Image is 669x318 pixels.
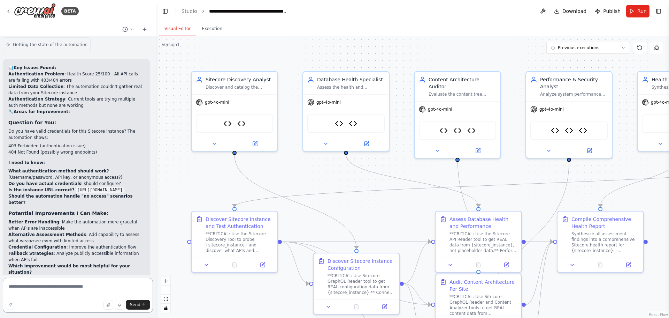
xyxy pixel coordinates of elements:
[637,8,647,15] span: Run
[449,216,517,230] div: Assess Database Health and Performance
[161,286,170,295] button: zoom out
[8,194,133,205] strong: Should the automation handle "no access" scenarios better?
[540,76,608,90] div: Performance & Security Analyst
[8,219,145,231] li: : Make the automation more graceful when APIs are inaccessible
[525,71,613,158] div: Performance & Security AnalystAnalyze system performance metrics, security configurations, cache ...
[8,149,145,155] li: 404 Not Found (possibly wrong endpoints)
[8,72,64,76] strong: Authentication Problem
[162,42,180,47] div: Version 1
[571,231,639,253] div: Synthesize all assessment findings into a comprehensive Sitecore health report for {sitecore_inst...
[8,168,145,180] li: (Username/password, API key, or anonymous access?)
[343,155,482,207] g: Edge from fe72c5a7-664b-439a-b61d-54e202e5a6d4 to b4889b77-cb9c-4c1e-94b3-20e80b609490
[8,83,145,96] li: : The automation couldn't gather real data from your Sitecore instance
[282,238,431,245] g: Edge from b96eed59-2679-41c9-b48a-ce387eb9ee93 to b4889b77-cb9c-4c1e-94b3-20e80b609490
[335,119,343,128] img: Sitecore API Reader
[8,181,81,186] strong: Do you have actual credentials
[191,211,278,273] div: Discover Sitecore Instance and Test Authentication**CRITICAL: Use the Sitecore Discovery Tool to ...
[557,211,644,273] div: Compile Comprehensive Health ReportSynthesize all assessment findings into a comprehensive Siteco...
[159,22,196,36] button: Visual Editor
[649,313,668,317] a: React Flow attribution
[317,76,385,83] div: Database Health Specialist
[8,169,109,173] strong: What authentication method should work?
[302,71,390,151] div: Database Health SpecialistAssess the health and performance of all Sitecore databases (Master, We...
[546,42,630,54] button: Previous executions
[404,280,431,308] g: Edge from 688dd9a0-04fb-4224-aefb-265b47c94e3b to 35dc7f37-3491-489b-bb3e-c47b6c978550
[8,187,75,192] strong: Is the instance URL correct?
[616,261,640,269] button: Open in side panel
[6,300,15,310] button: Improve this prompt
[562,8,587,15] span: Download
[103,300,113,310] button: Upload files
[14,3,56,19] img: Logo
[206,231,273,253] div: **CRITICAL: Use the Sitecore Discovery Tool to probe {sitecore_instance} and discover what APIs a...
[8,143,145,149] li: 403 Forbidden (authentication issue)
[313,253,400,315] div: Discover Sitecore Instance Configuration**CRITICAL: Use Sitecore GraphQL Reader tool to get REAL ...
[539,106,564,112] span: gpt-4o-mini
[8,160,45,165] strong: I need to know:
[206,84,273,90] div: Discover and catalog the Sitecore {sitecore_version} instance configuration including number of s...
[206,76,273,83] div: Sitecore Discovery Analyst
[404,238,431,287] g: Edge from 688dd9a0-04fb-4224-aefb-265b47c94e3b to b4889b77-cb9c-4c1e-94b3-20e80b609490
[579,126,587,135] img: Sitecore GraphQL Reader
[467,126,476,135] img: Sitecore GraphQL Reader
[316,99,341,105] span: gpt-4o-mini
[8,96,145,109] li: : Current tools are trying multiple auth methods but none are working
[8,180,145,187] li: I should configure?
[464,261,493,269] button: No output available
[8,84,63,89] strong: Limited Data Collection
[8,128,145,141] p: Do you have valid credentials for this Sitecore instance? The automation shows:
[161,276,170,286] button: zoom in
[251,261,275,269] button: Open in side panel
[76,187,124,193] code: [URL][DOMAIN_NAME]
[494,261,518,269] button: Open in side panel
[439,126,448,135] img: Sitecore API Reader
[26,238,34,243] em: can
[342,303,371,311] button: No output available
[196,22,228,36] button: Execution
[8,71,145,83] li: : Health Score 25/100 - All API calls are failing with 403/404 errors
[8,220,59,224] strong: Better Error Handling
[317,84,385,90] div: Assess the health and performance of all Sitecore databases (Master, Web, Core) including connect...
[449,231,517,253] div: **CRITICAL: Use the Sitecore API Reader tool to get REAL data from {sitecore_instance}, not place...
[126,300,150,310] button: Send
[540,91,608,97] div: Analyze system performance metrics, security configurations, cache efficiency, and search index h...
[8,264,130,275] strong: Which improvement would be most helpful for your situation?
[347,140,386,148] button: Open in side panel
[115,300,124,310] button: Click to speak your automation idea
[182,8,287,15] nav: breadcrumb
[130,302,140,308] span: Send
[429,76,496,90] div: Content Architecture Auditor
[429,91,496,97] div: Evaluate the content tree structure, templates, layouts, and renderings for each site within {sit...
[120,25,136,34] button: Switch to previous chat
[558,45,599,51] span: Previous executions
[161,276,170,313] div: React Flow controls
[435,211,522,273] div: Assess Database Health and Performance**CRITICAL: Use the Sitecore API Reader tool to get REAL da...
[349,119,357,128] img: Sitecore GraphQL Reader
[160,6,170,16] button: Hide left sidebar
[8,231,145,244] li: : Add capability to assess what we see even with limited access
[8,244,145,250] li: : Improve the authentication flow
[453,126,462,135] img: Sitecore Content Analyzer
[8,232,86,237] strong: Alternative Assessment Methods
[654,6,663,16] button: Show right sidebar
[551,5,590,17] button: Download
[205,99,229,105] span: gpt-4o-mini
[449,294,517,316] div: **CRITICAL: Use Sitecore GraphQL Reader and Content Analyzer tools to get REAL content data from ...
[414,71,501,158] div: Content Architecture AuditorEvaluate the content tree structure, templates, layouts, and renderin...
[428,106,452,112] span: gpt-4o-mini
[14,65,56,70] strong: Key Issues Found:
[206,216,273,230] div: Discover Sitecore Instance and Test Authentication
[551,126,559,135] img: Sitecore API Reader
[565,126,573,135] img: Sitecore Content Analyzer
[8,65,145,71] h2: 📊
[223,119,232,128] img: Sitecore API Reader
[282,238,309,287] g: Edge from b96eed59-2679-41c9-b48a-ce387eb9ee93 to 688dd9a0-04fb-4224-aefb-265b47c94e3b
[161,304,170,313] button: toggle interactivity
[8,245,67,250] strong: Credential Configuration
[8,250,145,263] li: : Analyze publicly accessible information when APIs fail
[571,216,639,230] div: Compile Comprehensive Health Report
[626,5,649,17] button: Run
[603,8,621,15] span: Publish
[8,97,65,102] strong: Authentication Strategy
[61,7,79,15] div: BETA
